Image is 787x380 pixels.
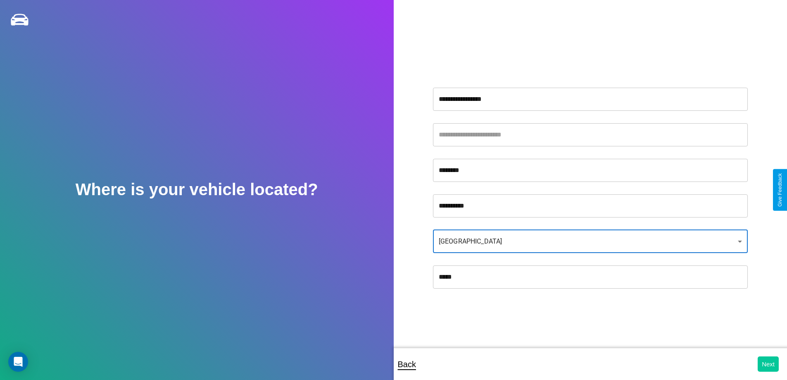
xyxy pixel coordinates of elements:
div: Open Intercom Messenger [8,352,28,372]
div: Give Feedback [777,173,783,207]
h2: Where is your vehicle located? [76,180,318,199]
button: Next [758,356,779,372]
div: [GEOGRAPHIC_DATA] [433,230,748,253]
p: Back [398,357,416,372]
